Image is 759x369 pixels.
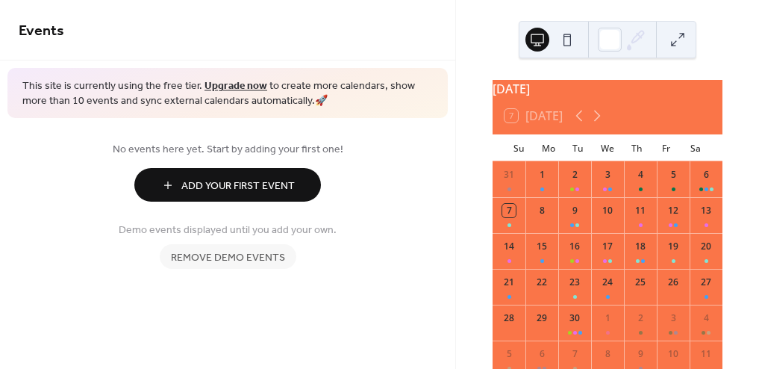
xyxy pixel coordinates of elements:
div: 15 [535,240,549,253]
span: No events here yet. Start by adding your first one! [19,142,437,158]
span: This site is currently using the free tier. to create more calendars, show more than 10 events an... [22,79,433,108]
div: 20 [699,240,713,253]
div: 18 [634,240,647,253]
div: 28 [502,311,516,325]
div: [DATE] [493,80,722,98]
span: Demo events displayed until you add your own. [119,223,337,238]
div: 6 [699,168,713,182]
div: 4 [699,311,713,325]
div: 3 [666,311,680,325]
div: Th [622,134,652,161]
div: 21 [502,276,516,289]
span: Add Your First Event [181,179,295,194]
div: 24 [601,276,614,289]
div: 30 [568,311,581,325]
div: 16 [568,240,581,253]
div: 7 [568,347,581,361]
div: 11 [699,347,713,361]
div: 10 [666,347,680,361]
div: 2 [634,311,647,325]
div: 29 [535,311,549,325]
div: 13 [699,204,713,217]
div: 7 [502,204,516,217]
div: 14 [502,240,516,253]
div: 8 [535,204,549,217]
div: 5 [666,168,680,182]
a: Add Your First Event [19,168,437,202]
div: Tu [563,134,593,161]
div: 12 [666,204,680,217]
div: We [593,134,622,161]
div: 27 [699,276,713,289]
div: 3 [601,168,614,182]
div: 26 [666,276,680,289]
div: 31 [502,168,516,182]
div: Fr [652,134,681,161]
div: 19 [666,240,680,253]
div: 10 [601,204,614,217]
div: 17 [601,240,614,253]
div: 4 [634,168,647,182]
div: 1 [535,168,549,182]
div: 2 [568,168,581,182]
div: Sa [681,134,710,161]
div: 25 [634,276,647,289]
div: Su [505,134,534,161]
div: 6 [535,347,549,361]
button: Remove demo events [160,244,296,269]
button: Add Your First Event [134,168,321,202]
div: 9 [568,204,581,217]
div: 22 [535,276,549,289]
div: 11 [634,204,647,217]
div: 8 [601,347,614,361]
div: 1 [601,311,614,325]
a: Upgrade now [204,76,267,96]
span: Remove demo events [171,250,285,266]
div: Mo [534,134,563,161]
div: 5 [502,347,516,361]
span: Events [19,16,64,46]
div: 9 [634,347,647,361]
div: 23 [568,276,581,289]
